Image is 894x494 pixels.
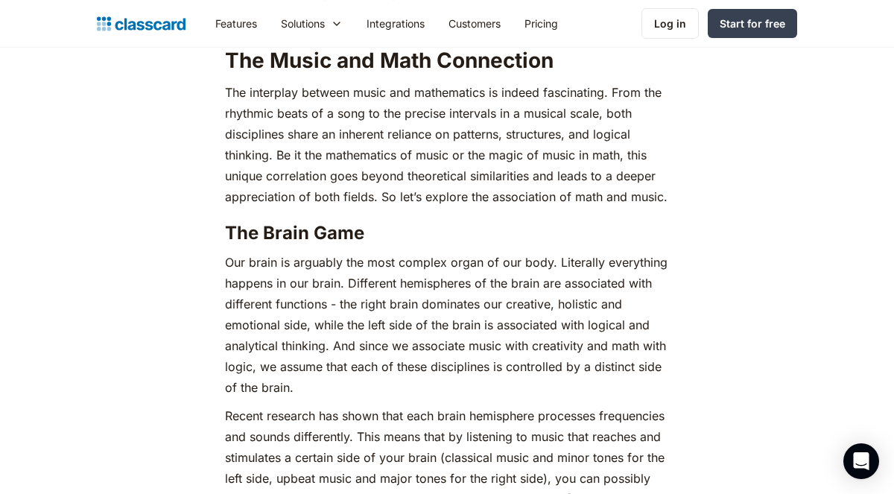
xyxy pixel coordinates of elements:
a: Customers [437,7,513,40]
a: Start for free [708,9,797,38]
h2: The Music and Math Connection [225,47,669,74]
p: The interplay between music and mathematics is indeed fascinating. From the rhythmic beats of a s... [225,82,669,207]
div: Solutions [269,7,355,40]
div: Solutions [281,16,325,31]
p: Our brain is arguably the most complex organ of our body. Literally everything happens in our bra... [225,252,669,398]
a: Pricing [513,7,570,40]
h3: The Brain Game [225,222,669,244]
a: Log in [641,8,699,39]
a: Features [203,7,269,40]
div: Start for free [720,16,785,31]
a: Integrations [355,7,437,40]
div: Log in [654,16,686,31]
a: home [97,13,186,34]
div: Open Intercom Messenger [843,443,879,479]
